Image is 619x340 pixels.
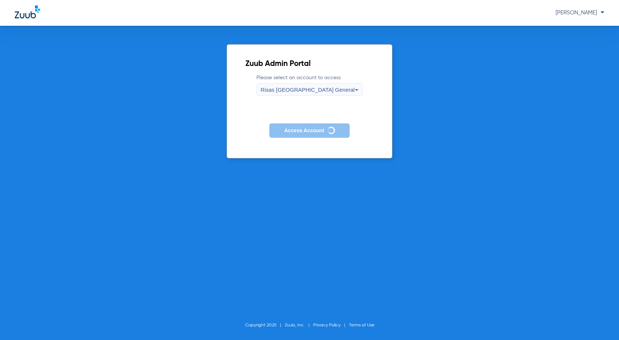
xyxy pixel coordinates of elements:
[256,74,362,96] label: Please select an account to access
[349,323,374,327] a: Terms of Use
[313,323,340,327] a: Privacy Policy
[260,87,354,93] span: Risas [GEOGRAPHIC_DATA] General
[556,10,604,15] span: [PERSON_NAME]
[15,6,40,18] img: Zuub Logo
[245,60,373,68] h2: Zuub Admin Portal
[284,127,324,133] span: Access Account
[285,322,313,329] li: Zuub, Inc.
[269,123,349,138] button: Access Account
[245,322,285,329] li: Copyright 2025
